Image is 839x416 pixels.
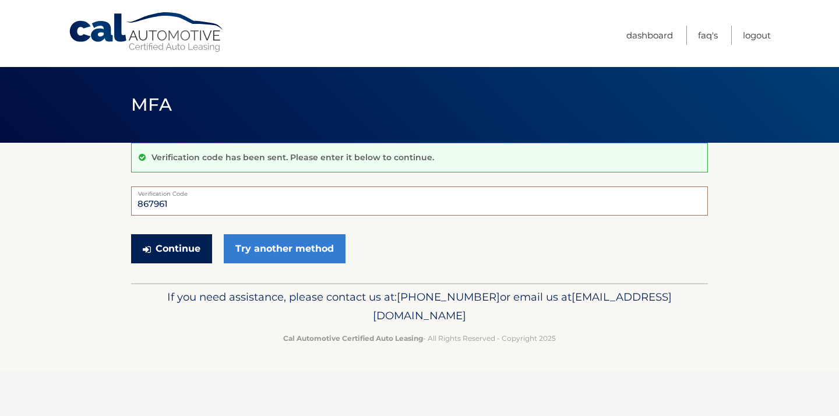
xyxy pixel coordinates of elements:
span: [EMAIL_ADDRESS][DOMAIN_NAME] [373,290,672,322]
a: Try another method [224,234,346,263]
a: Cal Automotive [68,12,225,53]
input: Verification Code [131,186,708,216]
a: FAQ's [698,26,718,45]
p: If you need assistance, please contact us at: or email us at [139,288,700,325]
span: [PHONE_NUMBER] [397,290,500,304]
p: - All Rights Reserved - Copyright 2025 [139,332,700,344]
button: Continue [131,234,212,263]
label: Verification Code [131,186,708,196]
a: Logout [743,26,771,45]
strong: Cal Automotive Certified Auto Leasing [283,334,423,343]
span: MFA [131,94,172,115]
a: Dashboard [626,26,673,45]
p: Verification code has been sent. Please enter it below to continue. [151,152,434,163]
